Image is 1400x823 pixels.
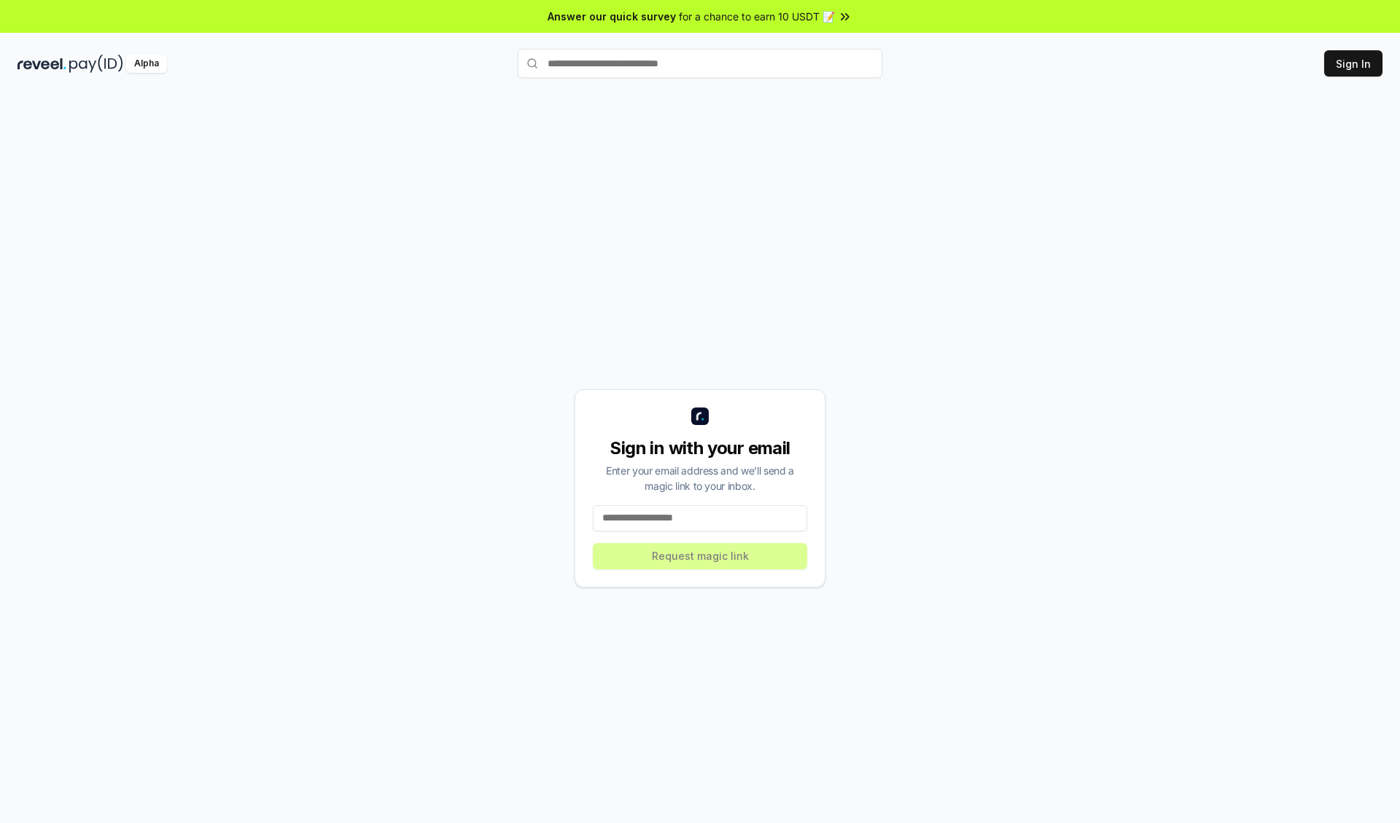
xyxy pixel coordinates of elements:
div: Alpha [126,55,167,73]
span: Answer our quick survey [548,9,676,24]
div: Sign in with your email [593,437,807,460]
span: for a chance to earn 10 USDT 📝 [679,9,835,24]
img: reveel_dark [17,55,66,73]
div: Enter your email address and we’ll send a magic link to your inbox. [593,463,807,494]
button: Sign In [1324,50,1382,77]
img: pay_id [69,55,123,73]
img: logo_small [691,407,709,425]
